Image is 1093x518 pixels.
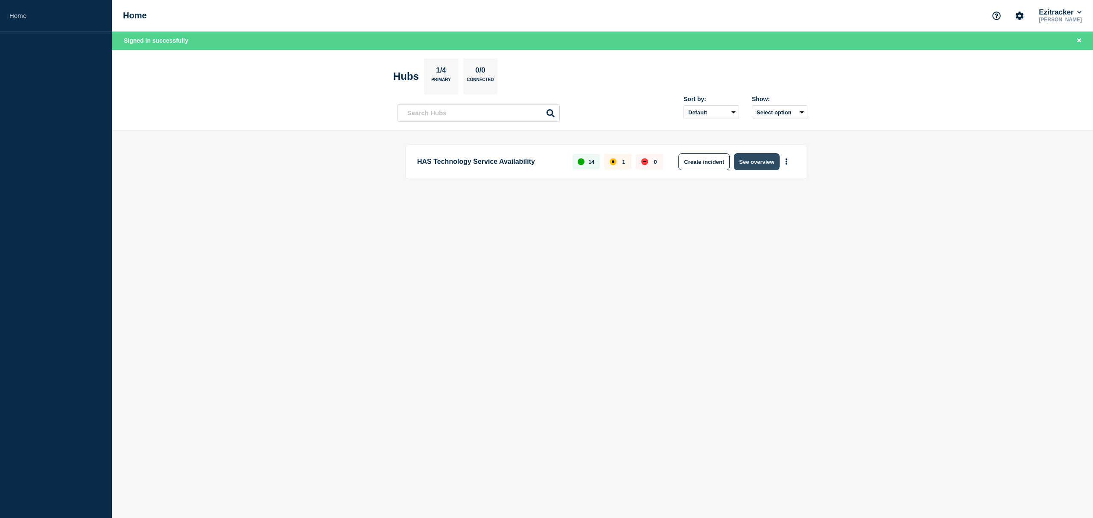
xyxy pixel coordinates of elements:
p: 0/0 [472,66,489,77]
div: up [578,158,584,165]
button: Support [988,7,1005,25]
h1: Home [123,11,147,20]
p: Connected [467,77,494,86]
p: 1/4 [433,66,450,77]
button: Ezitracker [1037,8,1083,17]
h2: Hubs [393,70,419,82]
select: Sort by [684,105,739,119]
p: HAS Technology Service Availability [417,153,563,170]
button: Account settings [1011,7,1029,25]
button: Close banner [1074,36,1084,46]
input: Search Hubs [397,104,560,122]
div: Show: [752,96,807,102]
button: Create incident [678,153,730,170]
div: Sort by: [684,96,739,102]
p: 0 [654,159,657,165]
p: 1 [622,159,625,165]
span: Signed in successfully [124,37,188,44]
p: Primary [431,77,451,86]
button: Select option [752,105,807,119]
button: More actions [781,154,792,170]
div: affected [610,158,617,165]
p: 14 [588,159,594,165]
button: See overview [734,153,779,170]
p: [PERSON_NAME] [1037,17,1084,23]
div: down [641,158,648,165]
